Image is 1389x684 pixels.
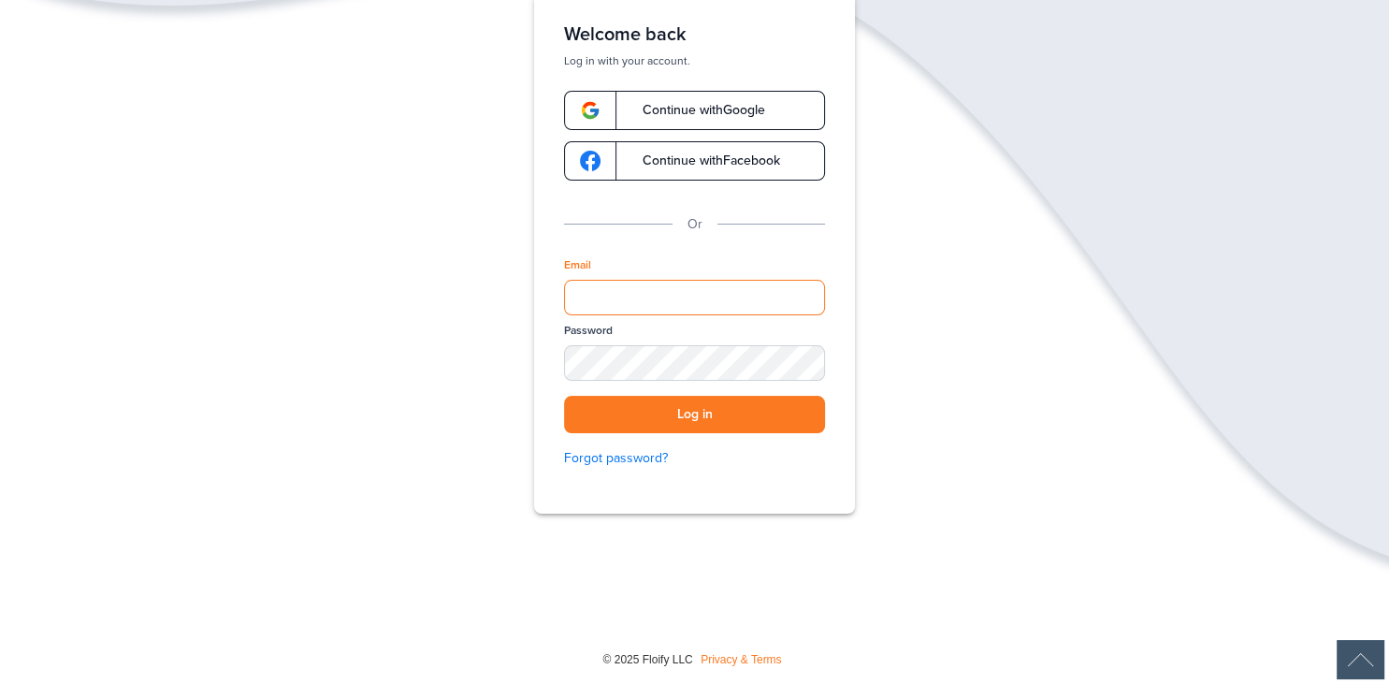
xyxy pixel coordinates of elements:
p: Log in with your account. [564,53,825,68]
a: Forgot password? [564,448,825,469]
img: google-logo [580,151,600,171]
a: google-logoContinue withFacebook [564,141,825,181]
a: Privacy & Terms [701,653,781,666]
span: © 2025 Floify LLC [602,653,692,666]
p: Or [687,214,702,235]
label: Email [564,257,591,273]
a: google-logoContinue withGoogle [564,91,825,130]
button: Log in [564,396,825,434]
img: google-logo [580,100,600,121]
input: Email [564,280,825,315]
img: Back to Top [1337,640,1384,679]
span: Continue with Google [624,104,765,117]
div: Scroll Back to Top [1337,640,1384,679]
span: Continue with Facebook [624,154,780,167]
h1: Welcome back [564,23,825,46]
label: Password [564,323,613,339]
input: Password [564,345,825,381]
